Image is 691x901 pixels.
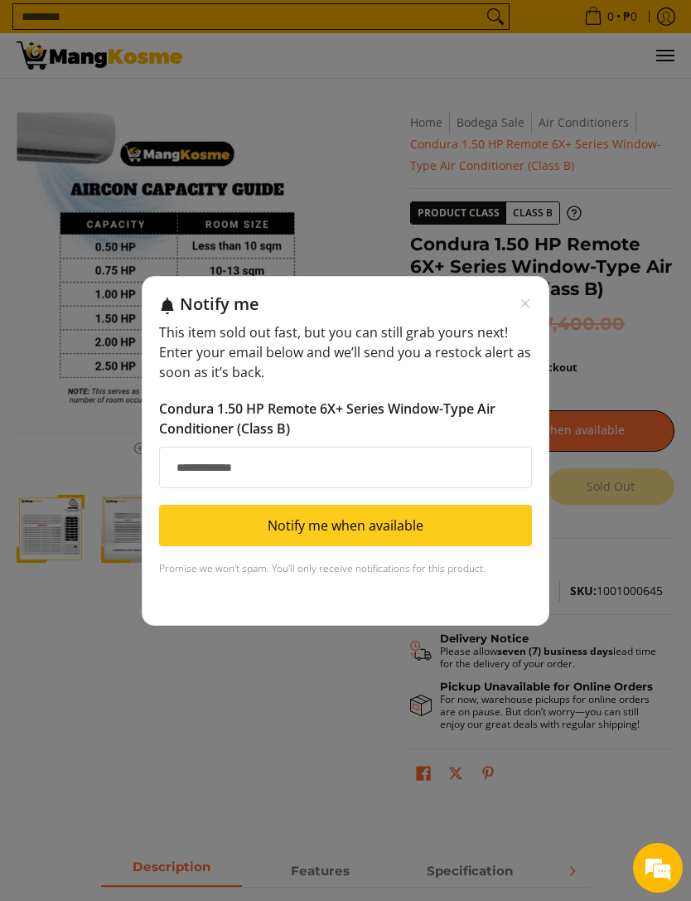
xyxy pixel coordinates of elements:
[96,209,229,376] span: We're online!
[159,559,532,579] div: Promise we won't spam. You'll only receive notifications for this product.
[159,322,532,382] p: This item sold out fast, but you can still grab yours next! Enter your email below and we’ll send...
[519,297,532,310] button: Close modal
[272,8,312,48] div: Minimize live chat window
[159,298,176,314] img: Notification bell icon
[86,93,278,114] div: Chat with us now
[8,453,316,511] textarea: Type your message and hit 'Enter'
[180,293,259,314] h2: Notify me
[159,505,532,546] button: Notify me when available
[159,399,532,438] p: Condura 1.50 HP Remote 6X+ Series Window-Type Air Conditioner (Class B)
